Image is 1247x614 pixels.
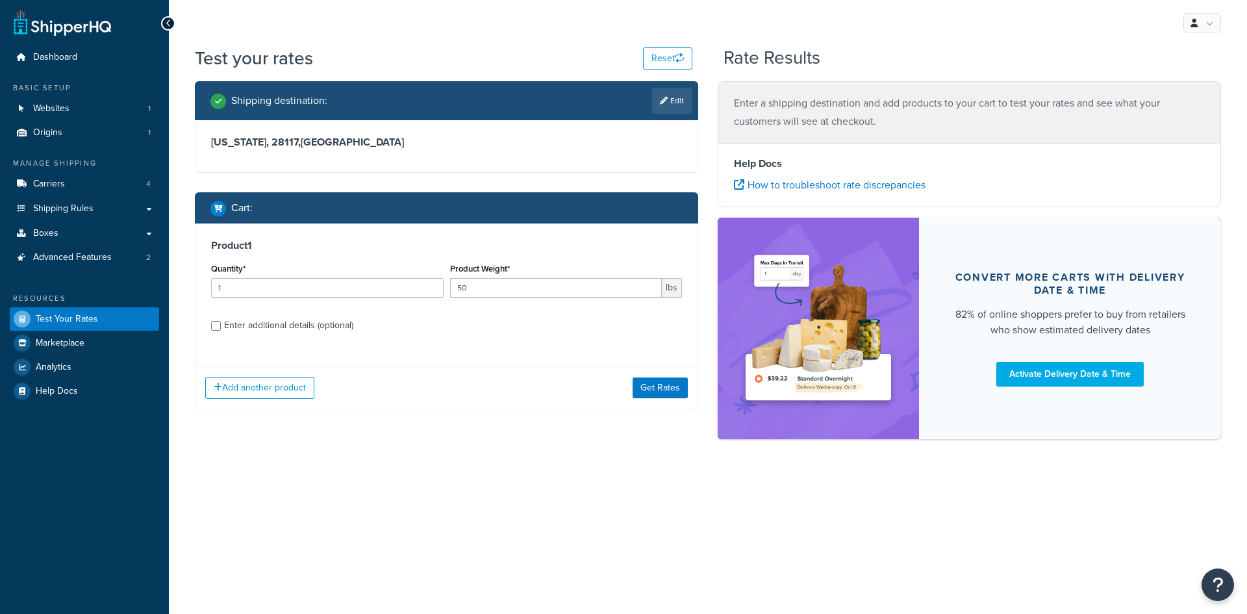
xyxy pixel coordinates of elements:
[10,331,159,355] a: Marketplace
[652,88,692,114] a: Edit
[450,278,662,298] input: 0.00
[36,338,84,349] span: Marketplace
[148,103,151,114] span: 1
[36,386,78,397] span: Help Docs
[33,103,69,114] span: Websites
[33,179,65,190] span: Carriers
[211,136,682,149] h3: [US_STATE], 28117 , [GEOGRAPHIC_DATA]
[10,197,159,221] a: Shipping Rules
[737,237,900,420] img: feature-image-ddt-36eae7f7280da8017bfb280eaccd9c446f90b1fe08728e4019434db127062ab4.png
[996,362,1144,387] a: Activate Delivery Date & Time
[33,228,58,239] span: Boxes
[146,179,151,190] span: 4
[950,307,1190,338] div: 82% of online shoppers prefer to buy from retailers who show estimated delivery dates
[10,172,159,196] a: Carriers4
[33,127,62,138] span: Origins
[10,293,159,304] div: Resources
[734,177,926,192] a: How to troubleshoot rate discrepancies
[10,158,159,169] div: Manage Shipping
[10,222,159,246] a: Boxes
[450,264,510,274] label: Product Weight*
[950,271,1190,297] div: Convert more carts with delivery date & time
[205,377,314,399] button: Add another product
[633,377,688,398] button: Get Rates
[10,45,159,70] a: Dashboard
[10,172,159,196] li: Carriers
[10,121,159,145] a: Origins1
[10,83,159,94] div: Basic Setup
[36,362,71,373] span: Analytics
[33,52,77,63] span: Dashboard
[195,45,313,71] h1: Test your rates
[734,156,1205,172] h4: Help Docs
[724,48,820,68] h2: Rate Results
[10,246,159,270] li: Advanced Features
[231,95,327,107] h2: Shipping destination :
[211,278,444,298] input: 0.0
[734,94,1205,131] p: Enter a shipping destination and add products to your cart to test your rates and see what your c...
[643,47,692,70] button: Reset
[662,278,682,298] span: lbs
[10,307,159,331] a: Test Your Rates
[211,239,682,252] h3: Product 1
[10,97,159,121] a: Websites1
[10,379,159,403] a: Help Docs
[146,252,151,263] span: 2
[211,321,221,331] input: Enter additional details (optional)
[33,252,112,263] span: Advanced Features
[36,314,98,325] span: Test Your Rates
[10,97,159,121] li: Websites
[33,203,94,214] span: Shipping Rules
[1202,569,1234,601] button: Open Resource Center
[10,355,159,379] a: Analytics
[211,264,246,274] label: Quantity*
[10,121,159,145] li: Origins
[148,127,151,138] span: 1
[10,246,159,270] a: Advanced Features2
[231,202,253,214] h2: Cart :
[224,316,353,335] div: Enter additional details (optional)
